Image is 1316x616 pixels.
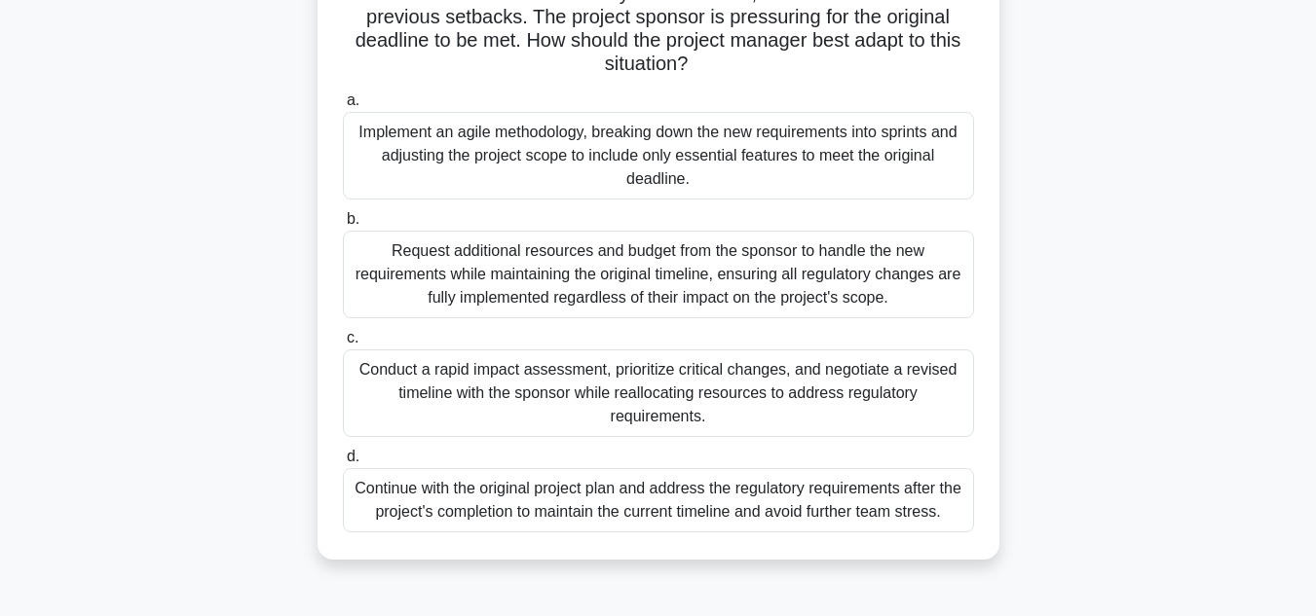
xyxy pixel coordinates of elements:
span: d. [347,448,359,464]
div: Continue with the original project plan and address the regulatory requirements after the project... [343,468,974,532]
span: a. [347,91,359,108]
div: Request additional resources and budget from the sponsor to handle the new requirements while mai... [343,231,974,318]
div: Implement an agile methodology, breaking down the new requirements into sprints and adjusting the... [343,112,974,199]
div: Conduct a rapid impact assessment, prioritize critical changes, and negotiate a revised timeline ... [343,349,974,437]
span: b. [347,210,359,227]
span: c. [347,329,358,345]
